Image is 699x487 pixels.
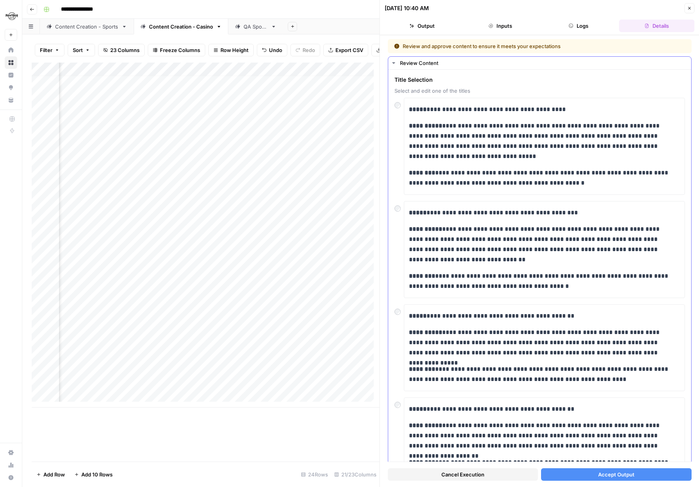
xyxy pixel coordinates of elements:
[5,446,17,459] a: Settings
[5,69,17,81] a: Insights
[441,471,484,478] span: Cancel Execution
[98,44,145,56] button: 23 Columns
[394,87,685,95] span: Select and edit one of the titles
[598,471,634,478] span: Accept Output
[228,19,283,34] a: QA Sports
[70,468,117,481] button: Add 10 Rows
[394,76,685,84] span: Title Selection
[5,56,17,69] a: Browse
[385,4,429,12] div: [DATE] 10:40 AM
[323,44,368,56] button: Export CSV
[73,46,83,54] span: Sort
[269,46,282,54] span: Undo
[5,6,17,26] button: Workspace: Hard Rock Digital
[160,46,200,54] span: Freeze Columns
[5,9,19,23] img: Hard Rock Digital Logo
[5,94,17,106] a: Your Data
[385,20,460,32] button: Output
[40,19,134,34] a: Content Creation - Sports
[134,19,228,34] a: Content Creation - Casino
[35,44,65,56] button: Filter
[541,468,691,481] button: Accept Output
[220,46,249,54] span: Row Height
[5,459,17,471] a: Usage
[298,468,331,481] div: 24 Rows
[541,20,616,32] button: Logs
[68,44,95,56] button: Sort
[40,46,52,54] span: Filter
[5,471,17,484] button: Help + Support
[81,471,113,478] span: Add 10 Rows
[400,59,686,67] div: Review Content
[331,468,380,481] div: 21/23 Columns
[5,44,17,56] a: Home
[244,23,268,31] div: QA Sports
[55,23,118,31] div: Content Creation - Sports
[463,20,538,32] button: Inputs
[290,44,320,56] button: Redo
[208,44,254,56] button: Row Height
[335,46,363,54] span: Export CSV
[303,46,315,54] span: Redo
[388,57,691,69] button: Review Content
[110,46,140,54] span: 23 Columns
[394,42,623,50] div: Review and approve content to ensure it meets your expectations
[619,20,694,32] button: Details
[43,471,65,478] span: Add Row
[257,44,287,56] button: Undo
[148,44,205,56] button: Freeze Columns
[32,468,70,481] button: Add Row
[149,23,213,31] div: Content Creation - Casino
[5,81,17,94] a: Opportunities
[388,468,538,481] button: Cancel Execution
